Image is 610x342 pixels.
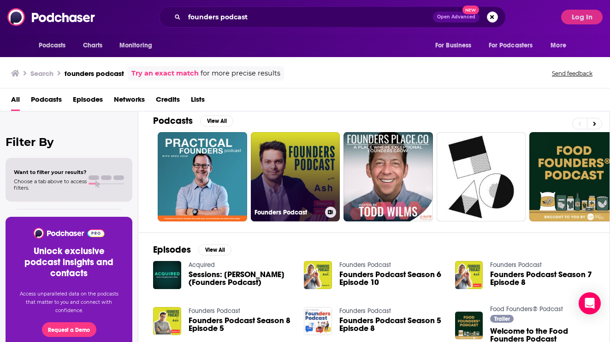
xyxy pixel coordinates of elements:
button: Send feedback [549,70,595,77]
a: Try an exact match [131,68,199,79]
button: open menu [113,37,164,54]
a: Acquired [189,261,215,269]
a: Founders Podcast Season 8 Episode 5 [189,317,293,332]
button: open menu [429,37,483,54]
span: Monitoring [119,39,152,52]
span: Podcasts [39,39,66,52]
span: Charts [83,39,103,52]
img: Podchaser - Follow, Share and Rate Podcasts [33,228,105,238]
div: Search podcasts, credits, & more... [159,6,506,28]
button: Request a Demo [42,322,96,337]
img: Welcome to the Food Founders Podcast [455,312,483,340]
button: open menu [544,37,578,54]
a: Podcasts [31,92,62,111]
button: Log In [561,10,603,24]
a: Founders Podcast Season 6 Episode 10 [339,271,444,286]
span: For Podcasters [489,39,533,52]
a: Founders Podcast [189,307,240,315]
a: Founders Podcast Season 7 Episode 8 [490,271,595,286]
a: Founders Podcast [251,132,340,221]
h3: Search [30,69,53,78]
a: Credits [156,92,180,111]
a: Founders Podcast [490,261,542,269]
a: Founders Podcast [339,307,391,315]
button: Open AdvancedNew [433,12,480,23]
img: Founders Podcast Season 6 Episode 10 [304,261,332,289]
button: open menu [483,37,546,54]
a: PodcastsView All [153,115,233,127]
span: Choose a tab above to access filters. [14,178,87,191]
span: Sessions: [PERSON_NAME] (Founders Podcast) [189,271,293,286]
a: Lists [191,92,205,111]
span: New [462,6,479,14]
a: Sessions: David Senra (Founders Podcast) [189,271,293,286]
p: Access unparalleled data on the podcasts that matter to you and connect with confidence. [17,290,121,315]
img: Founders Podcast Season 8 Episode 5 [153,307,181,335]
span: More [551,39,566,52]
h3: Founders Podcast [255,209,321,216]
h2: Episodes [153,244,191,255]
a: Charts [77,37,108,54]
a: All [11,92,20,111]
h2: Filter By [6,135,132,149]
a: EpisodesView All [153,244,231,255]
a: Founders Podcast [339,261,391,269]
button: View All [200,116,233,127]
button: View All [198,244,231,255]
h2: Podcasts [153,115,193,127]
span: Want to filter your results? [14,169,87,175]
span: Open Advanced [437,15,475,19]
a: Food Founders® Podcast [490,305,563,313]
div: Open Intercom Messenger [579,292,601,314]
input: Search podcasts, credits, & more... [184,10,433,24]
h3: Unlock exclusive podcast insights and contacts [17,246,121,279]
span: for more precise results [201,68,280,79]
h3: founders podcast [65,69,124,78]
span: For Business [435,39,472,52]
a: Founders Podcast Season 5 Episode 8 [339,317,444,332]
img: Podchaser - Follow, Share and Rate Podcasts [7,8,96,26]
a: Networks [114,92,145,111]
a: Episodes [73,92,103,111]
img: Founders Podcast Season 7 Episode 8 [455,261,483,289]
button: open menu [32,37,78,54]
img: Sessions: David Senra (Founders Podcast) [153,261,181,289]
span: Trailer [494,316,510,322]
img: Founders Podcast Season 5 Episode 8 [304,307,332,335]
